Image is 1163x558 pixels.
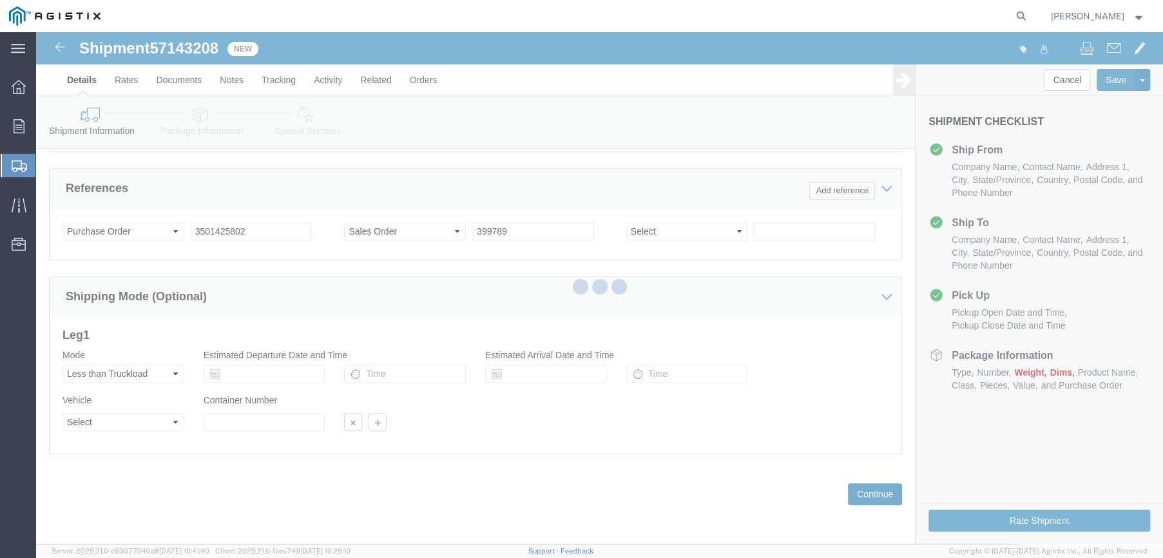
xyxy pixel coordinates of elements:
span: [DATE] 10:25:10 [300,547,351,555]
a: Feedback [561,547,593,555]
span: Client: 2025.21.0-faee749 [215,547,351,555]
button: [PERSON_NAME] [1050,8,1146,24]
img: logo [9,6,101,26]
span: Copyright © [DATE]-[DATE] Agistix Inc., All Rights Reserved [949,546,1148,557]
span: [DATE] 10:41:40 [159,547,209,555]
span: Server: 2025.21.0-c63077040a8 [52,547,209,555]
span: DANIEL BERNAL [1051,9,1124,23]
a: Support [528,547,561,555]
